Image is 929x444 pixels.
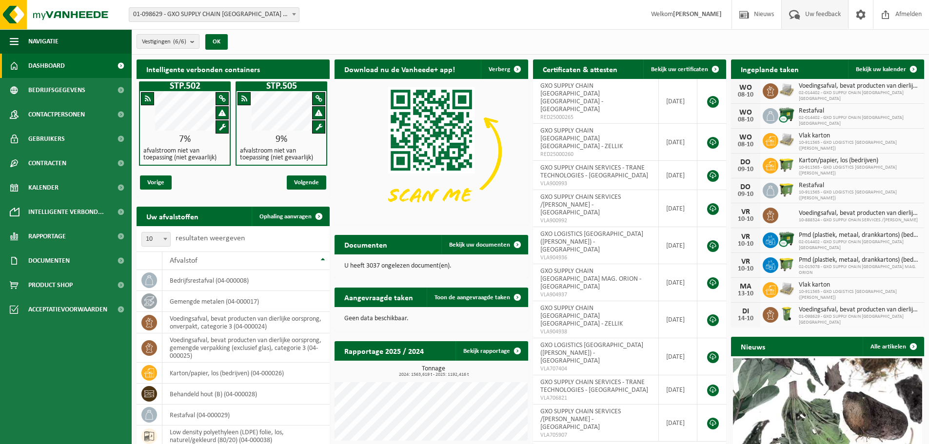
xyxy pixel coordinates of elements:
span: Kalender [28,175,59,200]
span: Vorige [140,175,172,190]
span: Documenten [28,249,70,273]
td: [DATE] [659,405,697,442]
div: 14-10 [736,315,755,322]
a: Bekijk uw documenten [441,235,527,254]
strong: [PERSON_NAME] [673,11,722,18]
span: Acceptatievoorwaarden [28,297,107,322]
span: Voedingsafval, bevat producten van dierlijke oorsprong, onverpakt, categorie 3 [799,210,919,217]
td: karton/papier, los (bedrijven) (04-000026) [162,363,330,384]
span: Vlak karton [799,132,919,140]
p: U heeft 3037 ongelezen document(en). [344,263,518,270]
div: VR [736,233,755,241]
img: LP-PA-00000-WDN-11 [778,281,795,297]
span: Gebruikers [28,127,65,151]
td: [DATE] [659,338,697,375]
span: GXO LOGISTICS [GEOGRAPHIC_DATA] ([PERSON_NAME]) - [GEOGRAPHIC_DATA] [540,342,643,365]
h2: Intelligente verbonden containers [137,59,330,78]
td: [DATE] [659,375,697,405]
span: 01-098629 - GXO SUPPLY CHAIN ANTWERP NV - ANTWERPEN [129,7,299,22]
span: Bekijk uw documenten [449,242,510,248]
span: VLA904937 [540,291,651,299]
span: Dashboard [28,54,65,78]
span: RED25000265 [540,114,651,121]
div: DO [736,158,755,166]
span: Afvalstof [170,257,198,265]
h2: Aangevraagde taken [335,288,423,307]
div: 09-10 [736,166,755,173]
span: Pmd (plastiek, metaal, drankkartons) (bedrijven) [799,256,919,264]
span: Restafval [799,182,919,190]
a: Ophaling aanvragen [252,207,329,226]
img: LP-PA-00000-WDN-11 [778,82,795,98]
h2: Documenten [335,235,397,254]
span: VLA900993 [540,180,651,188]
h2: Ingeplande taken [731,59,809,78]
div: 08-10 [736,116,755,123]
span: 10-911565 - GXO LOGISTICS [GEOGRAPHIC_DATA] ([PERSON_NAME]) [799,289,919,301]
div: 10-10 [736,216,755,223]
span: 02-014402 - GXO SUPPLY CHAIN [GEOGRAPHIC_DATA] [GEOGRAPHIC_DATA] [799,239,919,251]
img: WB-1100-HPE-GN-50 [778,156,795,173]
h4: afvalstroom niet van toepassing (niet gevaarlijk) [240,148,323,161]
td: [DATE] [659,301,697,338]
span: VLA904936 [540,254,651,262]
a: Alle artikelen [863,337,923,356]
span: Contactpersonen [28,102,85,127]
button: Vestigingen(6/6) [137,34,199,49]
span: VLA904938 [540,328,651,336]
span: Verberg [489,66,510,73]
td: [DATE] [659,264,697,301]
a: Toon de aangevraagde taken [427,288,527,307]
img: Download de VHEPlus App [335,79,528,224]
h3: Tonnage [339,366,528,377]
span: VLA706821 [540,394,651,402]
span: 02-015078 - GXO SUPPLY CHAIN [GEOGRAPHIC_DATA] MAG. ORION [799,264,919,276]
span: Voedingsafval, bevat producten van dierlijke oorsprong, gemengde verpakking (exc... [799,82,919,90]
p: Geen data beschikbaar. [344,315,518,322]
td: voedingsafval, bevat producten van dierlijke oorsprong, gemengde verpakking (exclusief glas), cat... [162,333,330,363]
span: Ophaling aanvragen [259,213,312,220]
div: WO [736,134,755,141]
h2: Certificaten & attesten [533,59,627,78]
h2: Download nu de Vanheede+ app! [335,59,465,78]
span: GXO SUPPLY CHAIN SERVICES - TRANE TECHNOLOGIES - [GEOGRAPHIC_DATA] [540,164,648,179]
span: Voedingsafval, bevat producten van dierlijke oorsprong, onverpakt, categorie 3 [799,306,919,314]
img: WB-1100-CU [778,231,795,248]
span: 10-911565 - GXO LOGISTICS [GEOGRAPHIC_DATA] ([PERSON_NAME]) [799,190,919,201]
td: gemengde metalen (04-000017) [162,291,330,312]
span: Vestigingen [142,35,186,49]
h4: afvalstroom niet van toepassing (niet gevaarlijk) [143,148,226,161]
h2: Uw afvalstoffen [137,207,208,226]
span: 2024: 1563,619 t - 2025: 1192,416 t [339,372,528,377]
img: WB-1100-HPE-GN-50 [778,181,795,198]
span: VLA705907 [540,431,651,439]
div: 9% [237,135,326,144]
span: Karton/papier, los (bedrijven) [799,157,919,165]
span: 10-911565 - GXO LOGISTICS [GEOGRAPHIC_DATA] ([PERSON_NAME]) [799,140,919,152]
button: Verberg [481,59,527,79]
div: 08-10 [736,92,755,98]
div: DO [736,183,755,191]
span: Rapportage [28,224,66,249]
span: Contracten [28,151,66,175]
h1: STP.502 [141,81,228,91]
div: 7% [140,135,230,144]
span: Intelligente verbond... [28,200,104,224]
a: Bekijk uw certificaten [643,59,725,79]
button: OK [205,34,228,50]
span: 10 [142,232,170,246]
label: resultaten weergeven [176,234,245,242]
div: 08-10 [736,141,755,148]
div: WO [736,84,755,92]
span: 02-014402 - GXO SUPPLY CHAIN [GEOGRAPHIC_DATA] [GEOGRAPHIC_DATA] [799,115,919,127]
h2: Rapportage 2025 / 2024 [335,341,434,360]
a: Bekijk rapportage [455,341,527,361]
div: 13-10 [736,290,755,297]
td: [DATE] [659,79,697,124]
td: behandeld hout (B) (04-000028) [162,384,330,405]
td: [DATE] [659,124,697,161]
td: [DATE] [659,161,697,190]
span: Bekijk uw certificaten [651,66,708,73]
span: GXO SUPPLY CHAIN [GEOGRAPHIC_DATA] [GEOGRAPHIC_DATA] - ZELLIK [540,127,623,150]
span: GXO SUPPLY CHAIN [GEOGRAPHIC_DATA] [GEOGRAPHIC_DATA] - ZELLIK [540,305,623,328]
